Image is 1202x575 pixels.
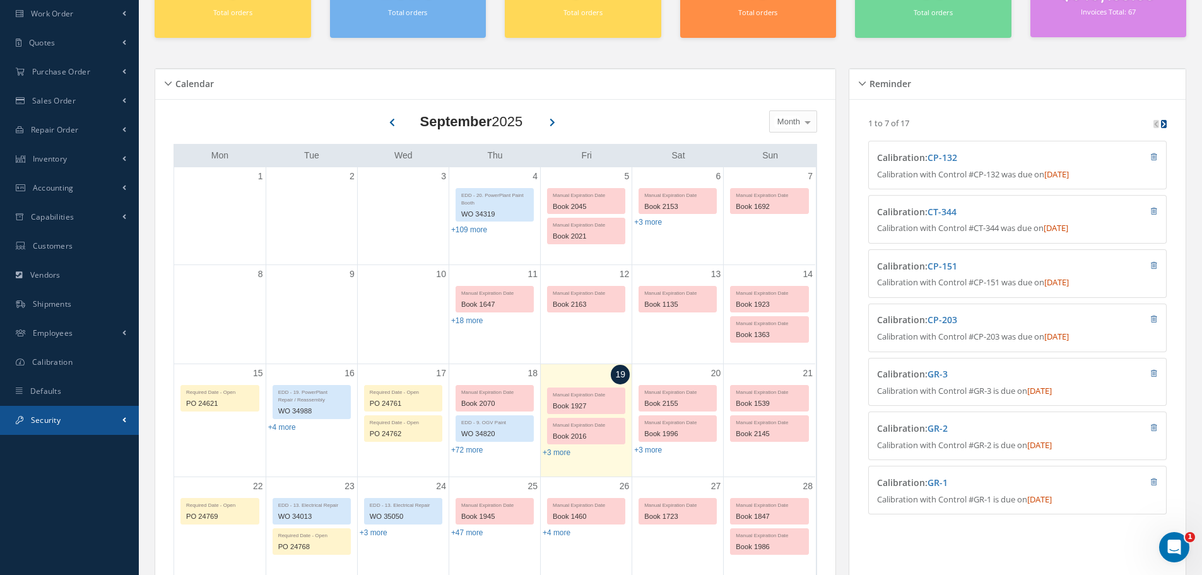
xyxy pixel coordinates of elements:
span: Defaults [30,386,61,396]
a: September 27, 2025 [709,477,724,495]
div: Manual Expiration Date [548,388,625,399]
td: September 18, 2025 [449,364,540,477]
td: September 6, 2025 [632,167,724,265]
a: September 7, 2025 [805,167,815,186]
div: Manual Expiration Date [639,416,716,427]
div: Manual Expiration Date [731,529,808,540]
a: GR-1 [928,477,948,489]
a: Wednesday [392,148,415,163]
a: September 25, 2025 [525,477,540,495]
a: September 17, 2025 [433,364,449,382]
a: September 26, 2025 [617,477,632,495]
span: : [925,260,957,272]
div: EDD - 19. PowerPlant Repair / Reassembly [273,386,350,404]
span: Calibration [32,357,73,367]
div: WO 34013 [273,509,350,524]
td: September 13, 2025 [632,264,724,364]
div: Manual Expiration Date [639,189,716,199]
td: September 21, 2025 [724,364,815,477]
a: September 1, 2025 [256,167,266,186]
div: Manual Expiration Date [639,386,716,396]
div: Manual Expiration Date [456,287,533,297]
a: September 28, 2025 [800,477,815,495]
a: September 8, 2025 [256,265,266,283]
a: Show 3 more events [360,528,387,537]
span: [DATE] [1027,439,1052,451]
p: 1 to 7 of 17 [868,117,909,129]
a: Show 47 more events [451,528,483,537]
span: Quotes [29,37,56,48]
span: Customers [33,240,73,251]
div: Manual Expiration Date [548,287,625,297]
span: Purchase Order [32,66,90,77]
h4: Calibration [877,153,1083,163]
a: September 21, 2025 [800,364,815,382]
a: Show 4 more events [543,528,570,537]
p: Calibration with Control #GR-2 is due on [877,439,1158,452]
div: Book 1647 [456,297,533,312]
a: September 16, 2025 [342,364,357,382]
span: 1 [1185,532,1195,542]
span: [DATE] [1027,385,1052,396]
td: September 20, 2025 [632,364,724,477]
div: Book 2045 [548,199,625,214]
a: Monday [209,148,231,163]
div: Book 1986 [731,540,808,554]
div: Manual Expiration Date [456,499,533,509]
div: Manual Expiration Date [548,189,625,199]
div: Book 2153 [639,199,716,214]
div: WO 35050 [365,509,442,524]
small: Total orders [563,8,603,17]
td: September 1, 2025 [174,167,266,265]
a: September 24, 2025 [433,477,449,495]
span: Month [774,116,800,128]
div: Book 2163 [548,297,625,312]
a: September 9, 2025 [347,265,357,283]
div: Book 1847 [731,509,808,524]
span: : [925,314,957,326]
small: Total orders [914,8,953,17]
a: Thursday [485,148,505,163]
a: September 5, 2025 [622,167,632,186]
div: Manual Expiration Date [639,499,716,509]
a: Show 109 more events [451,225,487,234]
div: PO 24769 [181,509,259,524]
div: Manual Expiration Date [731,287,808,297]
a: Show 3 more events [634,218,662,227]
a: September 12, 2025 [617,265,632,283]
td: September 19, 2025 [541,364,632,477]
div: PO 24768 [273,540,350,554]
span: [DATE] [1044,276,1069,288]
a: September 19, 2025 [611,365,630,384]
a: Show 72 more events [451,446,483,454]
a: CT-344 [928,206,957,218]
td: September 2, 2025 [266,167,357,265]
td: September 3, 2025 [357,167,449,265]
div: EDD - 13. Electrical Repair [365,499,442,509]
div: EDD - 20. PowerPlant Paint Booth [456,189,533,207]
p: Calibration with Control #CP-151 was due on [877,276,1158,289]
a: September 22, 2025 [250,477,266,495]
div: Manual Expiration Date [731,189,808,199]
div: Required Date - Open [365,416,442,427]
span: Work Order [31,8,74,19]
span: Shipments [33,299,72,309]
p: Calibration with Control #CT-344 was due on [877,222,1158,235]
div: Manual Expiration Date [731,386,808,396]
span: [DATE] [1044,169,1069,180]
td: September 7, 2025 [724,167,815,265]
div: Book 1923 [731,297,808,312]
a: Friday [579,148,594,163]
a: September 18, 2025 [525,364,540,382]
span: [DATE] [1027,494,1052,505]
div: Book 1723 [639,509,716,524]
div: PO 24761 [365,396,442,411]
div: Book 1363 [731,328,808,342]
div: Manual Expiration Date [548,218,625,229]
a: Sunday [760,148,781,163]
span: Capabilities [31,211,74,222]
td: September 9, 2025 [266,264,357,364]
td: September 14, 2025 [724,264,815,364]
a: September 14, 2025 [800,265,815,283]
h5: Calendar [172,74,214,90]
